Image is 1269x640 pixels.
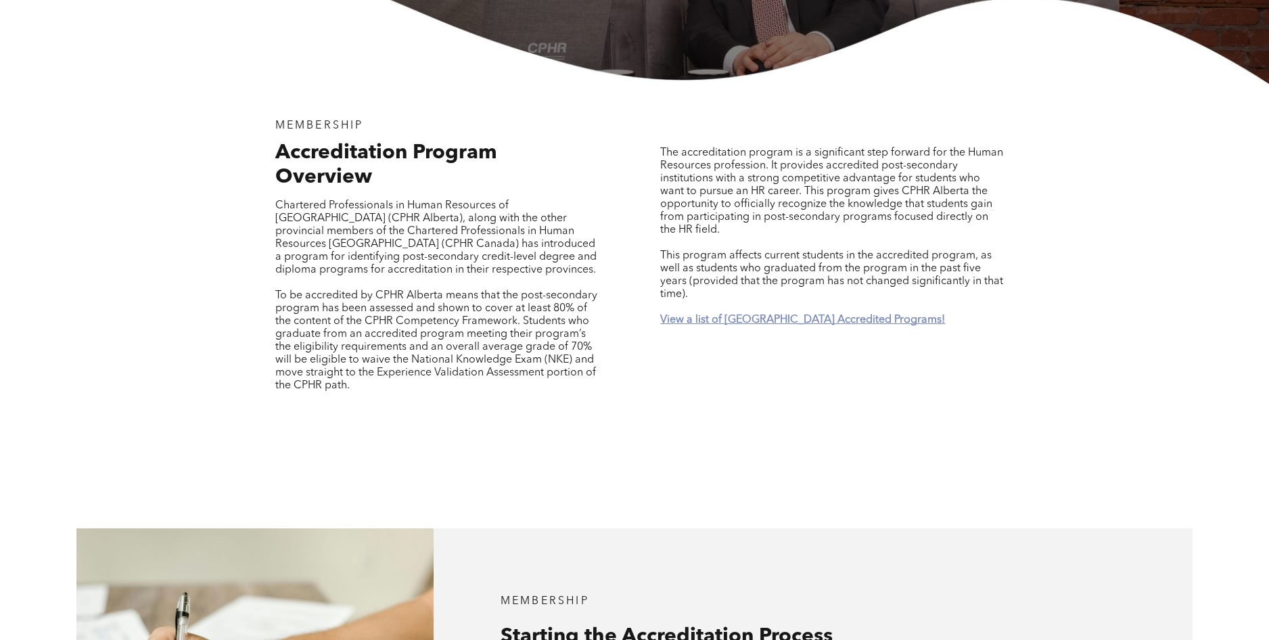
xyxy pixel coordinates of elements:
[660,315,945,325] a: View a list of [GEOGRAPHIC_DATA] Accredited Programs!
[275,120,364,131] span: MEMBERSHIP
[275,143,497,187] span: Accreditation Program Overview
[660,250,1003,300] span: This program affects current students in the accredited program, as well as students who graduate...
[275,290,597,391] span: To be accredited by CPHR Alberta means that the post-secondary program has been assessed and show...
[660,147,1003,235] span: The accreditation program is a significant step forward for the Human Resources profession. It pr...
[275,200,597,275] span: Chartered Professionals in Human Resources of [GEOGRAPHIC_DATA] (CPHR Alberta), along with the ot...
[501,596,589,607] span: MEMBERSHIP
